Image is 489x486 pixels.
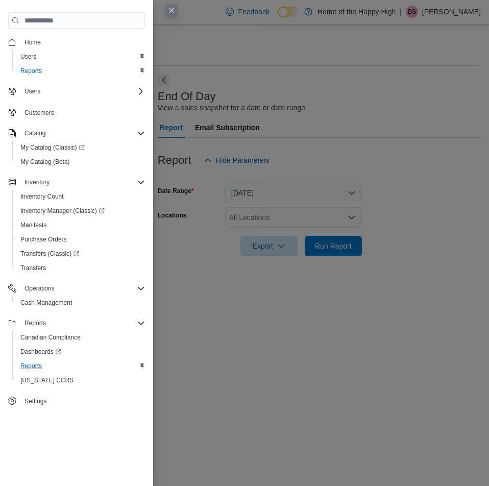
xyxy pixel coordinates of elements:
[16,190,68,203] a: Inventory Count
[12,247,149,261] a: Transfers (Classic)
[25,129,45,137] span: Catalog
[16,205,145,217] span: Inventory Manager (Classic)
[20,67,42,75] span: Reports
[16,262,145,274] span: Transfers
[20,235,67,244] span: Purchase Orders
[4,316,149,330] button: Reports
[20,250,79,258] span: Transfers (Classic)
[12,204,149,218] a: Inventory Manager (Classic)
[12,261,149,275] button: Transfers
[20,106,145,118] span: Customers
[16,65,145,77] span: Reports
[20,53,36,61] span: Users
[25,109,54,117] span: Customers
[20,36,145,48] span: Home
[4,35,149,50] button: Home
[20,85,44,98] button: Users
[20,143,85,152] span: My Catalog (Classic)
[25,284,55,293] span: Operations
[16,156,145,168] span: My Catalog (Beta)
[20,158,70,166] span: My Catalog (Beta)
[20,333,81,342] span: Canadian Compliance
[16,219,51,231] a: Manifests
[25,397,46,405] span: Settings
[12,140,149,155] a: My Catalog (Classic)
[12,345,149,359] a: Dashboards
[16,346,65,358] a: Dashboards
[25,87,40,95] span: Users
[165,4,178,16] button: Close this dialog
[20,282,59,295] button: Operations
[20,176,145,188] span: Inventory
[20,264,46,272] span: Transfers
[16,331,85,344] a: Canadian Compliance
[16,297,145,309] span: Cash Management
[12,359,149,373] button: Reports
[16,205,109,217] a: Inventory Manager (Classic)
[20,107,58,119] a: Customers
[20,127,145,139] span: Catalog
[4,175,149,189] button: Inventory
[16,156,74,168] a: My Catalog (Beta)
[20,395,145,407] span: Settings
[25,178,50,186] span: Inventory
[20,85,145,98] span: Users
[20,176,54,188] button: Inventory
[4,281,149,296] button: Operations
[20,395,51,407] a: Settings
[12,155,149,169] button: My Catalog (Beta)
[16,190,145,203] span: Inventory Count
[4,105,149,119] button: Customers
[16,262,50,274] a: Transfers
[12,373,149,387] button: [US_STATE] CCRS
[16,360,145,372] span: Reports
[20,348,61,356] span: Dashboards
[12,50,149,64] button: Users
[12,218,149,232] button: Manifests
[16,51,40,63] a: Users
[16,331,145,344] span: Canadian Compliance
[16,233,145,246] span: Purchase Orders
[20,127,50,139] button: Catalog
[16,65,46,77] a: Reports
[12,296,149,310] button: Cash Management
[16,360,46,372] a: Reports
[8,31,145,410] nav: Complex example
[16,374,78,386] a: [US_STATE] CCRS
[16,51,145,63] span: Users
[12,64,149,78] button: Reports
[20,36,45,48] a: Home
[4,126,149,140] button: Catalog
[20,317,145,329] span: Reports
[12,189,149,204] button: Inventory Count
[12,232,149,247] button: Purchase Orders
[20,207,105,215] span: Inventory Manager (Classic)
[4,84,149,99] button: Users
[25,38,41,46] span: Home
[16,346,145,358] span: Dashboards
[20,376,74,384] span: [US_STATE] CCRS
[20,299,72,307] span: Cash Management
[25,319,46,327] span: Reports
[16,219,145,231] span: Manifests
[20,317,50,329] button: Reports
[16,297,76,309] a: Cash Management
[16,141,145,154] span: My Catalog (Classic)
[12,330,149,345] button: Canadian Compliance
[16,374,145,386] span: Washington CCRS
[20,362,42,370] span: Reports
[16,141,89,154] a: My Catalog (Classic)
[16,248,145,260] span: Transfers (Classic)
[4,394,149,408] button: Settings
[16,248,83,260] a: Transfers (Classic)
[20,192,64,201] span: Inventory Count
[16,233,71,246] a: Purchase Orders
[20,221,46,229] span: Manifests
[20,282,145,295] span: Operations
